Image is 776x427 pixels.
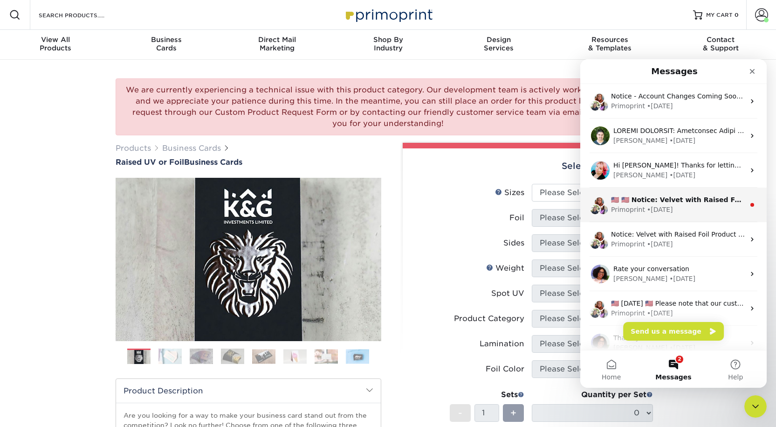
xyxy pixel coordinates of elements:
[665,35,776,52] div: & Support
[116,78,661,135] div: We are currently experiencing a technical issue with this product category. Our development team ...
[31,180,65,190] div: Primoprint
[509,212,524,224] div: Foil
[333,35,444,52] div: Industry
[554,35,665,52] div: & Templates
[158,348,182,364] img: Business Cards 02
[17,248,28,259] img: Erica avatar
[315,349,338,364] img: Business Cards 07
[9,248,21,259] img: Irene avatar
[443,30,554,60] a: DesignServices
[333,35,444,44] span: Shop By
[14,137,25,148] img: JenM avatar
[450,389,524,400] div: Sets
[333,30,444,60] a: Shop ByIndustry
[190,348,213,364] img: Business Cards 03
[283,349,307,364] img: Business Cards 06
[116,126,381,392] img: Raised UV or Foil 01
[665,35,776,44] span: Contact
[33,215,87,224] div: [PERSON_NAME]
[342,5,435,25] img: Primoprint
[33,206,109,213] span: Rate your conversation
[346,349,369,364] img: Business Cards 08
[9,179,21,190] img: Irene avatar
[67,180,93,190] div: • [DATE]
[31,249,65,259] div: Primoprint
[532,389,653,400] div: Quantity per Set
[665,30,776,60] a: Contact& Support
[486,364,524,375] div: Foil Color
[67,146,93,155] div: • [DATE]
[162,144,221,153] a: Business Cards
[503,238,524,249] div: Sides
[89,111,115,121] div: • [DATE]
[127,345,151,369] img: Business Cards 01
[443,35,554,52] div: Services
[222,35,333,44] span: Direct Mail
[454,313,524,324] div: Product Category
[43,263,144,281] button: Send us a message
[89,284,115,294] div: • [DATE]
[111,35,222,44] span: Business
[11,205,29,224] img: Profile image for Avery
[744,395,767,418] iframe: Intercom live chat
[124,291,186,329] button: Help
[33,102,565,110] span: Hi [PERSON_NAME]! Thanks for letting us know! Our processing team will review your order and reac...
[75,315,111,321] span: Messages
[222,35,333,52] div: Marketing
[21,315,41,321] span: Home
[252,349,275,364] img: Business Cards 05
[11,274,29,293] img: Profile image for Avery
[33,284,87,294] div: [PERSON_NAME]
[67,249,93,259] div: • [DATE]
[111,30,222,60] a: BusinessCards
[221,348,244,364] img: Business Cards 04
[148,315,163,321] span: Help
[222,30,333,60] a: Direct MailMarketing
[116,158,184,167] span: Raised UV or Foil
[706,11,733,19] span: MY CART
[443,35,554,44] span: Design
[14,241,25,252] img: JenM avatar
[480,338,524,350] div: Lamination
[116,144,151,153] a: Products
[111,35,222,52] div: Cards
[14,172,25,183] img: JenM avatar
[554,35,665,44] span: Resources
[495,187,524,198] div: Sizes
[116,158,381,167] h1: Business Cards
[31,146,65,155] div: Primoprint
[116,379,381,403] h2: Product Description
[491,288,524,299] div: Spot UV
[486,263,524,274] div: Weight
[9,145,21,156] img: Irene avatar
[38,9,129,21] input: SEARCH PRODUCTS.....
[33,111,87,121] div: [PERSON_NAME]
[89,215,115,224] div: • [DATE]
[510,406,516,420] span: +
[62,291,124,329] button: Messages
[735,12,739,18] span: 0
[17,179,28,190] img: Erica avatar
[580,59,767,388] iframe: Intercom live chat
[116,158,381,167] a: Raised UV or FoilBusiness Cards
[554,30,665,60] a: Resources& Templates
[410,148,653,184] div: Select your options:
[17,145,28,156] img: Erica avatar
[458,406,462,420] span: -
[33,275,70,282] span: Thank you!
